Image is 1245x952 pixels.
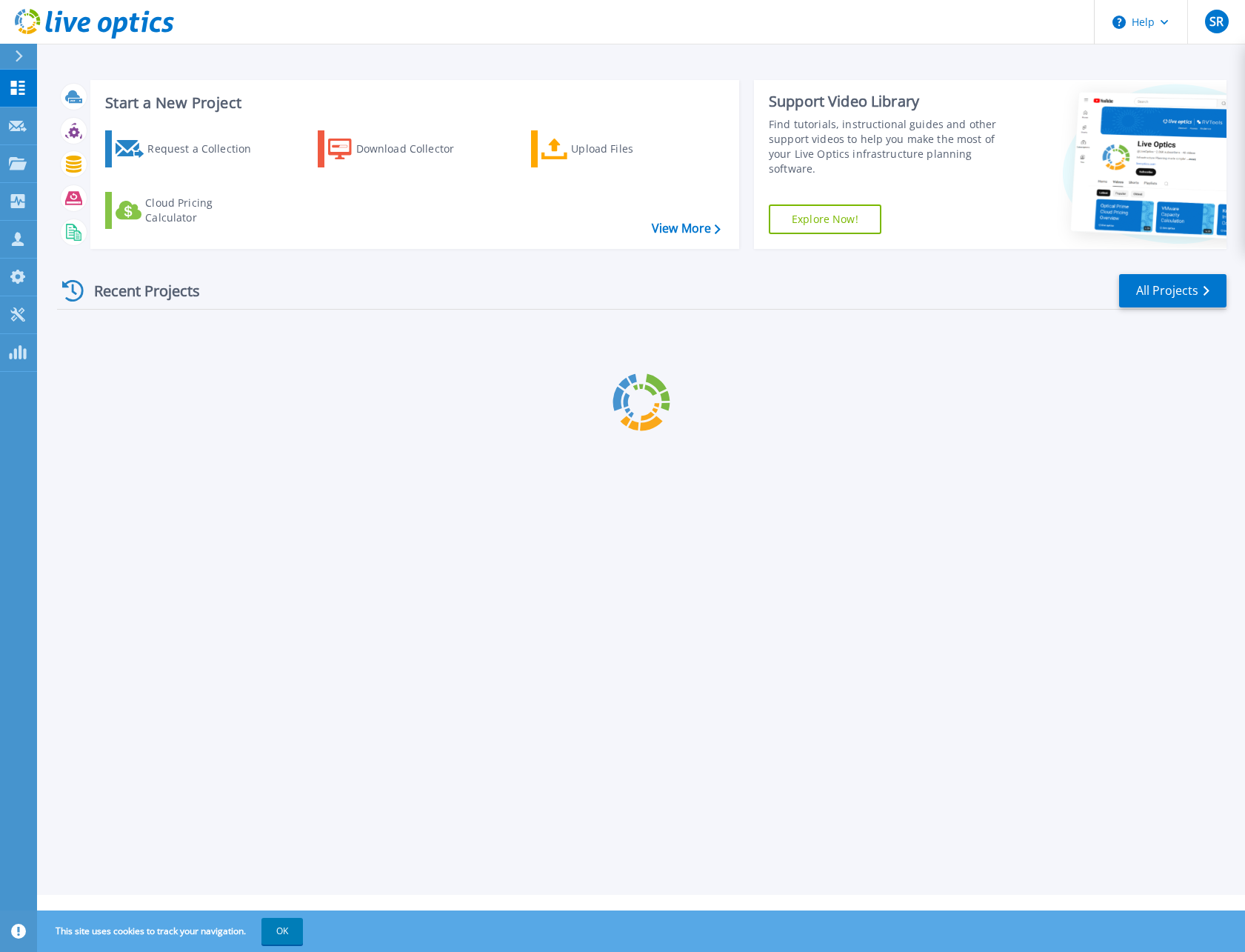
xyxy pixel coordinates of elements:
h3: Start a New Project [105,95,720,111]
a: View More [652,222,721,236]
div: Upload Files [571,134,690,164]
div: Recent Projects [57,273,220,309]
a: Upload Files [531,130,696,167]
a: Download Collector [318,130,483,167]
button: OK [261,918,303,945]
a: Explore Now! [769,204,881,234]
div: Support Video Library [769,92,1008,111]
a: Cloud Pricing Calculator [105,192,270,229]
div: Find tutorials, instructional guides and other support videos to help you make the most of your L... [769,117,1008,176]
div: Cloud Pricing Calculator [145,196,264,225]
div: Download Collector [356,134,475,164]
div: Request a Collection [147,134,266,164]
a: Request a Collection [105,130,270,167]
span: This site uses cookies to track your navigation. [41,918,303,945]
span: SR [1209,16,1224,27]
a: All Projects [1119,274,1226,307]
